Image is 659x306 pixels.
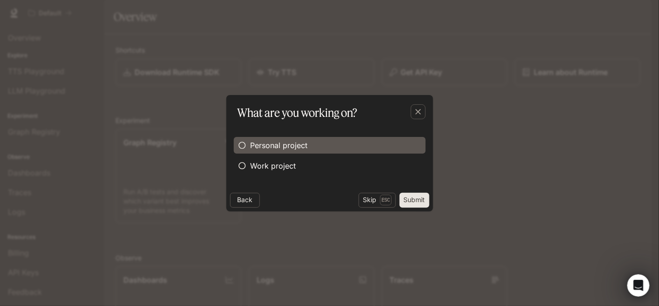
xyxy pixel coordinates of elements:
[230,193,260,208] button: Back
[400,193,429,208] button: Submit
[359,193,396,208] button: SkipEsc
[627,274,650,297] iframe: Intercom live chat
[251,140,308,151] span: Personal project
[380,195,392,205] p: Esc
[251,160,296,171] span: Work project
[238,104,358,121] p: What are you working on?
